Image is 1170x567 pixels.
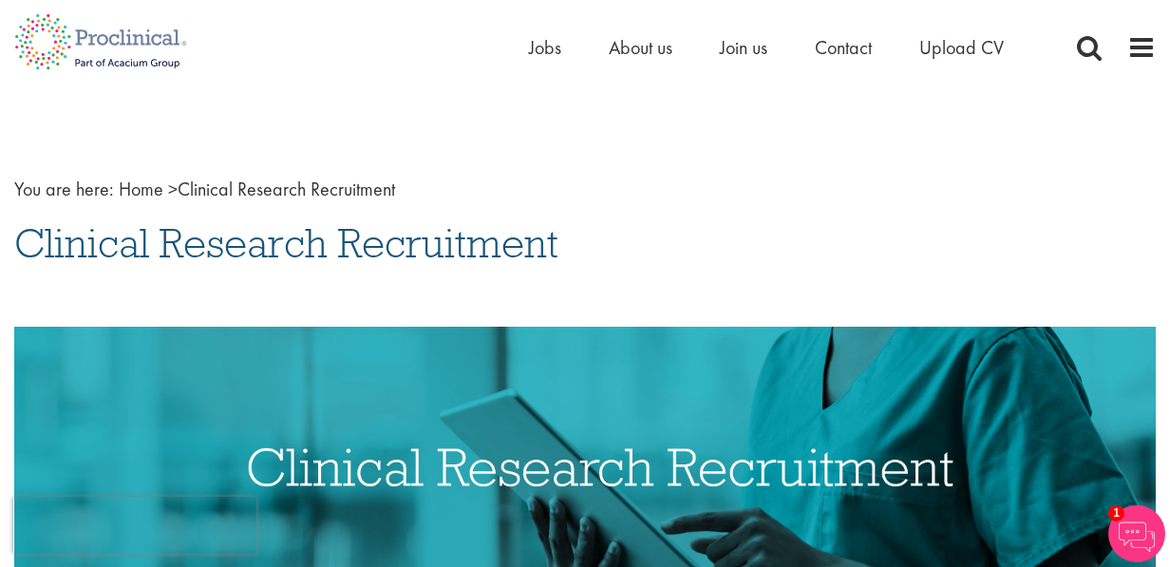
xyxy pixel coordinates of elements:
span: You are here: [14,177,114,201]
a: About us [609,35,672,60]
span: 1 [1108,505,1124,521]
img: Chatbot [1108,505,1165,562]
span: > [168,177,178,201]
a: breadcrumb link to Home [119,177,163,201]
a: Contact [815,35,872,60]
a: Join us [720,35,767,60]
span: Clinical Research Recruitment [119,177,395,201]
span: Clinical Research Recruitment [14,217,558,269]
a: Jobs [529,35,561,60]
a: Upload CV [919,35,1004,60]
iframe: reCAPTCHA [13,497,256,554]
